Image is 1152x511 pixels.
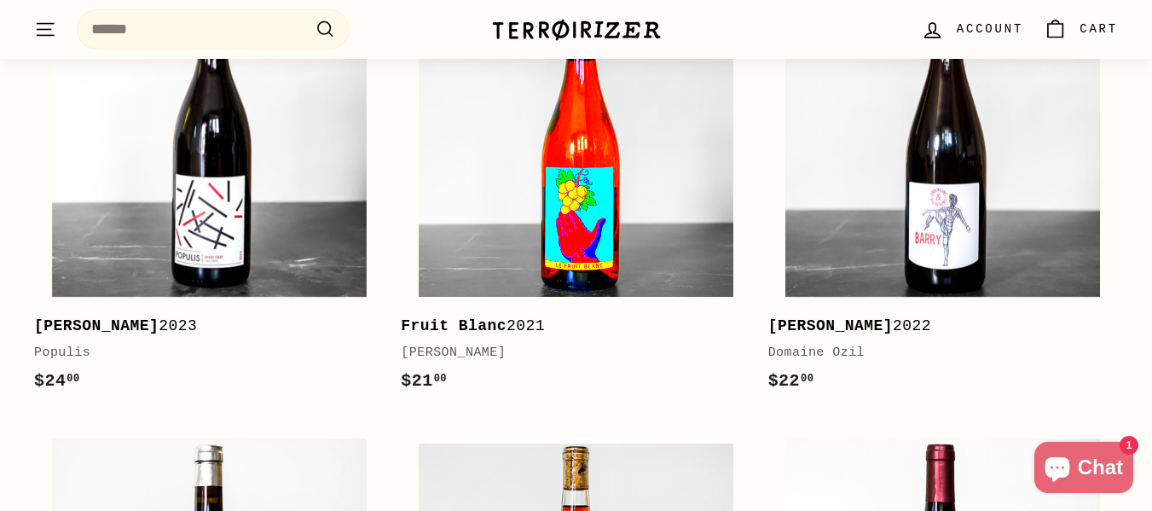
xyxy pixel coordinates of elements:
[768,343,1101,363] div: Domaine Ozil
[1029,442,1138,497] inbox-online-store-chat: Shopify online store chat
[768,314,1101,339] div: 2022
[801,373,813,385] sup: 00
[401,314,733,339] div: 2021
[401,317,507,334] b: Fruit Blanc
[401,343,733,363] div: [PERSON_NAME]
[957,20,1023,38] span: Account
[34,317,159,334] b: [PERSON_NAME]
[1033,4,1128,55] a: Cart
[768,317,893,334] b: [PERSON_NAME]
[401,371,447,391] span: $21
[67,373,79,385] sup: 00
[434,373,447,385] sup: 00
[911,4,1033,55] a: Account
[34,371,80,391] span: $24
[34,314,367,339] div: 2023
[34,343,367,363] div: Populis
[768,371,814,391] span: $22
[1080,20,1118,38] span: Cart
